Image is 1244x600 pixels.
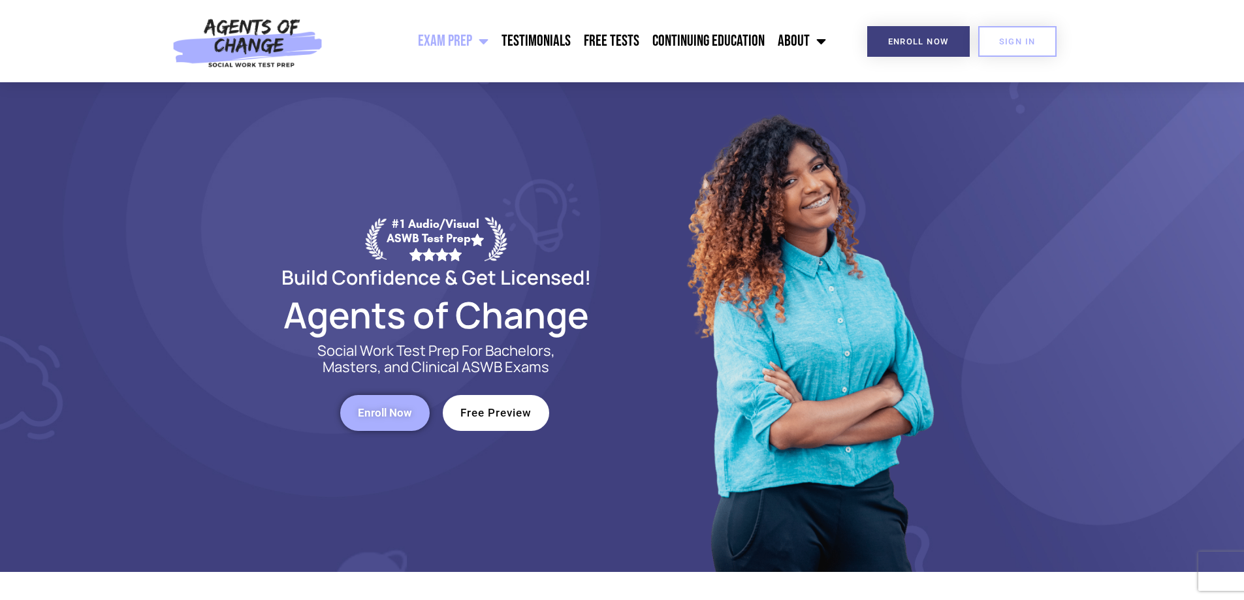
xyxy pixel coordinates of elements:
a: Enroll Now [867,26,970,57]
span: Enroll Now [888,37,949,46]
h2: Agents of Change [250,300,622,330]
a: Continuing Education [646,25,771,57]
span: Enroll Now [358,407,412,418]
span: SIGN IN [999,37,1036,46]
a: Enroll Now [340,395,430,431]
a: Free Preview [443,395,549,431]
a: About [771,25,833,57]
div: #1 Audio/Visual ASWB Test Prep [387,217,485,261]
a: Exam Prep [411,25,495,57]
img: Website Image 1 (1) [678,82,939,572]
a: Testimonials [495,25,577,57]
a: SIGN IN [978,26,1057,57]
span: Free Preview [460,407,532,418]
nav: Menu [330,25,833,57]
a: Free Tests [577,25,646,57]
h2: Build Confidence & Get Licensed! [250,268,622,287]
p: Social Work Test Prep For Bachelors, Masters, and Clinical ASWB Exams [302,343,570,375]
